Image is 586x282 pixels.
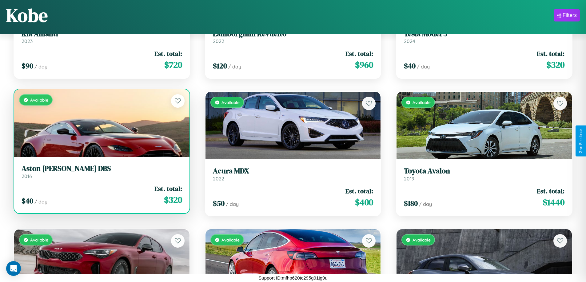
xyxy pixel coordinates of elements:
[404,38,415,44] span: 2024
[213,167,373,182] a: Acura MDX2022
[22,38,33,44] span: 2023
[228,64,241,70] span: / day
[579,129,583,153] div: Give Feedback
[413,100,431,105] span: Available
[213,198,225,208] span: $ 50
[404,167,564,176] h3: Toyota Avalon
[34,64,47,70] span: / day
[404,176,414,182] span: 2019
[404,61,416,71] span: $ 40
[345,49,373,58] span: Est. total:
[30,97,48,102] span: Available
[355,59,373,71] span: $ 960
[164,59,182,71] span: $ 720
[164,194,182,206] span: $ 320
[30,237,48,242] span: Available
[543,196,564,208] span: $ 1440
[258,274,327,282] p: Support ID: mfhp620tc295g91jg9u
[6,261,21,276] div: Open Intercom Messenger
[404,167,564,182] a: Toyota Avalon2019
[34,199,47,205] span: / day
[221,237,240,242] span: Available
[563,12,577,18] div: Filters
[213,61,227,71] span: $ 120
[213,176,224,182] span: 2022
[22,29,182,44] a: Kia Amanti2023
[537,49,564,58] span: Est. total:
[22,164,182,179] a: Aston [PERSON_NAME] DBS2016
[154,184,182,193] span: Est. total:
[154,49,182,58] span: Est. total:
[213,38,224,44] span: 2022
[6,3,48,28] h1: Kobe
[355,196,373,208] span: $ 400
[22,61,33,71] span: $ 90
[404,29,564,44] a: Tesla Model 32024
[417,64,430,70] span: / day
[345,187,373,195] span: Est. total:
[404,198,418,208] span: $ 180
[546,59,564,71] span: $ 320
[413,237,431,242] span: Available
[554,9,580,21] button: Filters
[22,164,182,173] h3: Aston [PERSON_NAME] DBS
[221,100,240,105] span: Available
[22,173,32,179] span: 2016
[419,201,432,207] span: / day
[213,167,373,176] h3: Acura MDX
[537,187,564,195] span: Est. total:
[213,29,373,44] a: Lamborghini Revuelto2022
[22,196,33,206] span: $ 40
[226,201,239,207] span: / day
